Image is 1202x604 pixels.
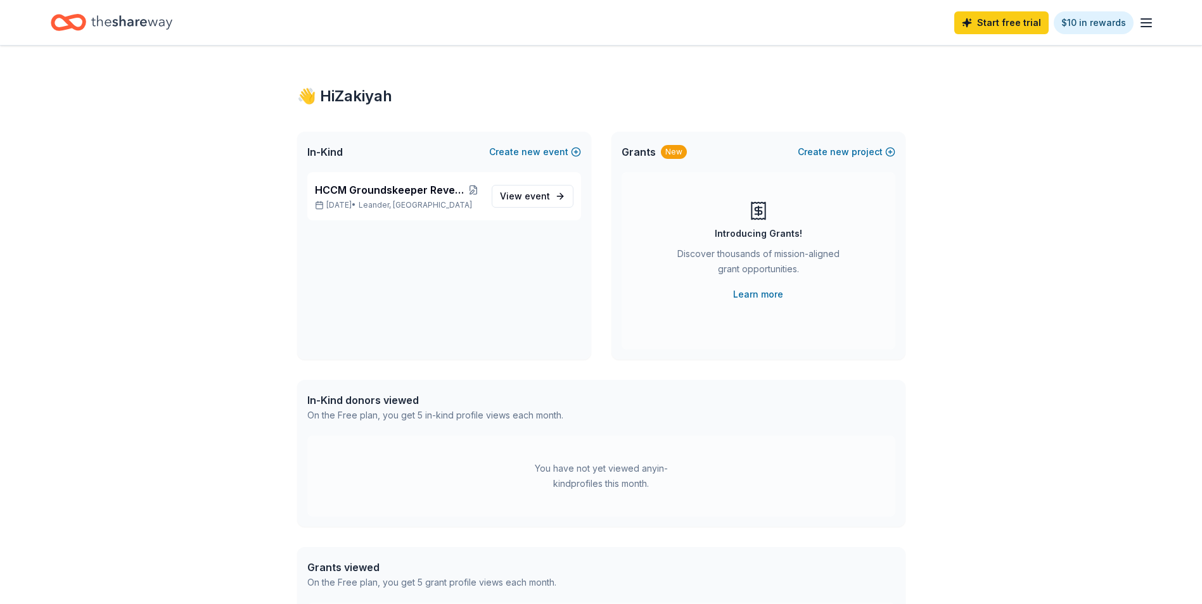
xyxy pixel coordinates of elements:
a: $10 in rewards [1054,11,1134,34]
span: HCCM Groundskeeper Revenge Golf Tournament [315,182,466,198]
div: Grants viewed [307,560,556,575]
span: In-Kind [307,144,343,160]
a: Start free trial [954,11,1049,34]
span: View [500,189,550,204]
span: new [830,144,849,160]
button: Createnewevent [489,144,581,160]
button: Createnewproject [798,144,895,160]
div: In-Kind donors viewed [307,393,563,408]
a: View event [492,185,573,208]
span: event [525,191,550,201]
p: [DATE] • [315,200,482,210]
div: On the Free plan, you get 5 grant profile views each month. [307,575,556,590]
div: Discover thousands of mission-aligned grant opportunities. [672,246,845,282]
div: New [661,145,687,159]
span: Grants [622,144,656,160]
a: Home [51,8,172,37]
div: On the Free plan, you get 5 in-kind profile views each month. [307,408,563,423]
div: You have not yet viewed any in-kind profiles this month. [522,461,681,491]
a: Learn more [733,287,783,302]
div: 👋 Hi Zakiyah [297,86,905,106]
div: Introducing Grants! [715,226,802,241]
span: Leander, [GEOGRAPHIC_DATA] [359,200,472,210]
span: new [521,144,540,160]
